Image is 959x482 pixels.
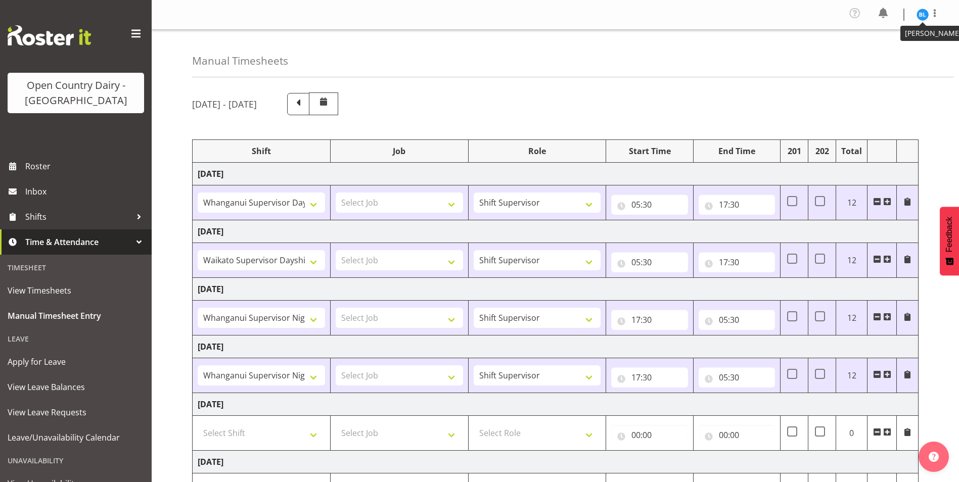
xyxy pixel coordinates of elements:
div: Start Time [611,145,688,157]
span: Feedback [945,217,954,252]
span: Time & Attendance [25,234,131,250]
td: 12 [836,301,867,335]
input: Click to select... [699,425,775,445]
span: Leave/Unavailability Calendar [8,430,144,445]
input: Click to select... [699,310,775,330]
div: Unavailability [3,450,149,471]
input: Click to select... [699,252,775,272]
button: Feedback - Show survey [940,207,959,275]
td: [DATE] [193,451,919,473]
td: 12 [836,243,867,278]
div: Total [841,145,862,157]
img: help-xxl-2.png [929,452,939,462]
td: [DATE] [193,393,919,416]
h4: Manual Timesheets [192,55,288,67]
input: Click to select... [611,252,688,272]
div: Role [474,145,601,157]
td: [DATE] [193,163,919,185]
div: 201 [786,145,803,157]
div: Job [336,145,463,157]
div: Leave [3,328,149,349]
td: 12 [836,185,867,220]
div: Open Country Dairy - [GEOGRAPHIC_DATA] [18,78,134,108]
a: View Timesheets [3,278,149,303]
input: Click to select... [611,310,688,330]
td: [DATE] [193,335,919,358]
img: bruce-lind7400.jpg [917,9,929,21]
a: View Leave Requests [3,400,149,425]
input: Click to select... [611,425,688,445]
span: View Timesheets [8,283,144,298]
a: View Leave Balances [3,374,149,400]
td: 12 [836,358,867,393]
img: Rosterit website logo [8,25,91,45]
span: Apply for Leave [8,354,144,369]
a: Leave/Unavailability Calendar [3,425,149,450]
div: Shift [198,145,325,157]
input: Click to select... [699,195,775,215]
div: End Time [699,145,775,157]
span: View Leave Balances [8,379,144,395]
span: Inbox [25,184,147,199]
a: Manual Timesheet Entry [3,303,149,328]
h5: [DATE] - [DATE] [192,99,257,110]
td: [DATE] [193,220,919,243]
input: Click to select... [699,367,775,388]
a: Apply for Leave [3,349,149,374]
div: Timesheet [3,257,149,278]
div: 202 [813,145,831,157]
td: [DATE] [193,278,919,301]
td: 0 [836,416,867,451]
input: Click to select... [611,195,688,215]
span: Roster [25,159,147,174]
span: Shifts [25,209,131,224]
span: Manual Timesheet Entry [8,308,144,323]
span: View Leave Requests [8,405,144,420]
input: Click to select... [611,367,688,388]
